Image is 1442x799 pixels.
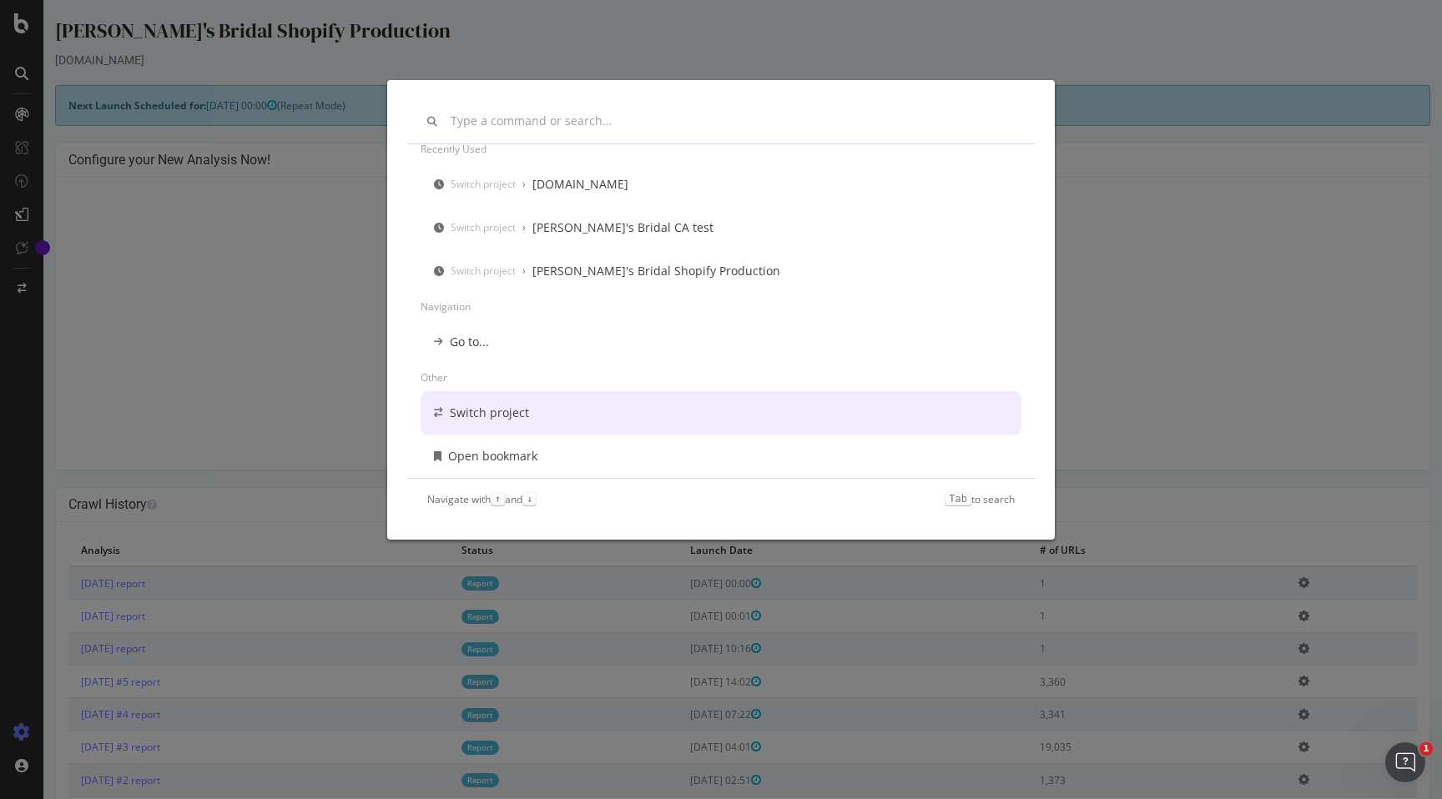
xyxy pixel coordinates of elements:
[699,359,1374,379] td: Yes
[38,773,117,787] a: [DATE] #2 report
[647,707,718,721] span: [DATE] 07:22
[25,249,699,268] td: Max # of Analysed URLs
[699,320,1374,339] td: Deactivated
[699,268,1374,301] td: 6 URLs / s Estimated crawl duration:
[38,641,102,656] a: [DATE] report
[522,220,526,234] div: ›
[25,301,699,320] td: Crawl JS Activated
[522,264,526,278] div: ›
[406,535,634,566] th: Status
[25,395,1374,410] p: View Crawl Settings
[532,176,628,193] div: [DOMAIN_NAME]
[38,609,102,623] a: [DATE] report
[647,773,718,787] span: [DATE] 02:51
[418,773,456,787] a: Report
[491,492,505,505] kbd: ↑
[647,576,718,590] span: [DATE] 00:00
[25,210,699,229] td: Allowed Domains
[984,764,1243,796] td: 1,373
[25,152,1374,168] h4: Configure your New Analysis Now!
[418,708,456,722] a: Report
[984,698,1243,731] td: 3,341
[38,707,117,721] a: [DATE] #4 report
[25,98,163,113] strong: Next Launch Scheduled for:
[522,492,537,505] kbd: ↓
[699,301,1374,320] td: Yes
[1419,742,1433,756] span: 1
[418,576,456,590] a: Report
[699,249,1374,268] td: 40,000
[38,740,117,754] a: [DATE] #3 report
[421,364,1021,391] div: Other
[984,566,1243,600] td: 1
[627,418,730,445] button: Yes! Start Now
[984,632,1243,665] td: 1
[427,492,537,506] div: Navigate with and
[450,334,489,350] div: Go to...
[421,135,1021,163] div: Recently used
[826,284,910,299] span: 1 hour 51 minutes
[418,610,456,624] a: Report
[647,641,718,656] span: [DATE] 10:16
[451,177,516,191] div: Switch project
[12,52,1387,68] div: [DOMAIN_NAME]
[984,535,1243,566] th: # of URLs
[647,740,718,754] span: [DATE] 04:01
[522,177,526,191] div: ›
[532,219,713,236] div: [PERSON_NAME]'s Bridal CA test
[25,190,699,209] td: Project Name
[418,741,456,755] a: Report
[699,210,1374,229] td: (http|https)://*.[DOMAIN_NAME]
[38,675,117,689] a: [DATE] #5 report
[647,675,718,689] span: [DATE] 14:02
[12,85,1387,126] div: (Repeat Mode)
[532,263,780,279] div: [PERSON_NAME]'s Bridal Shopify Production
[163,98,234,113] span: [DATE] 00:00
[945,492,971,505] kbd: Tab
[25,535,406,566] th: Analysis
[418,675,456,689] a: Report
[25,340,699,359] td: HTML Extract Rules
[25,320,699,339] td: Google Analytics Website
[451,114,1015,128] input: Type a command or search…
[25,268,699,301] td: Max Speed (URLs / s)
[647,609,718,623] span: [DATE] 00:01
[418,642,456,656] a: Report
[448,448,537,465] div: Open bookmark
[387,80,1055,540] div: modal
[984,666,1243,698] td: 3,360
[699,340,1374,359] td: No
[1385,742,1425,782] iframe: Intercom live chat
[421,293,1021,320] div: Navigation
[38,576,102,590] a: [DATE] report
[451,220,516,234] div: Switch project
[945,492,1015,506] div: to search
[699,229,1374,249] td: [URL][DOMAIN_NAME]
[25,359,699,379] td: Repeated Analysis
[451,264,516,278] div: Switch project
[12,17,1387,52] div: [PERSON_NAME]'s Bridal Shopify Production
[984,600,1243,632] td: 1
[735,423,773,437] a: Settings
[450,405,529,421] div: Switch project
[699,190,1374,209] td: [PERSON_NAME]'s Bridal Shopify Production
[25,229,699,249] td: Start URLs
[25,496,1374,513] h4: Crawl History
[984,731,1243,763] td: 19,035
[634,535,985,566] th: Launch Date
